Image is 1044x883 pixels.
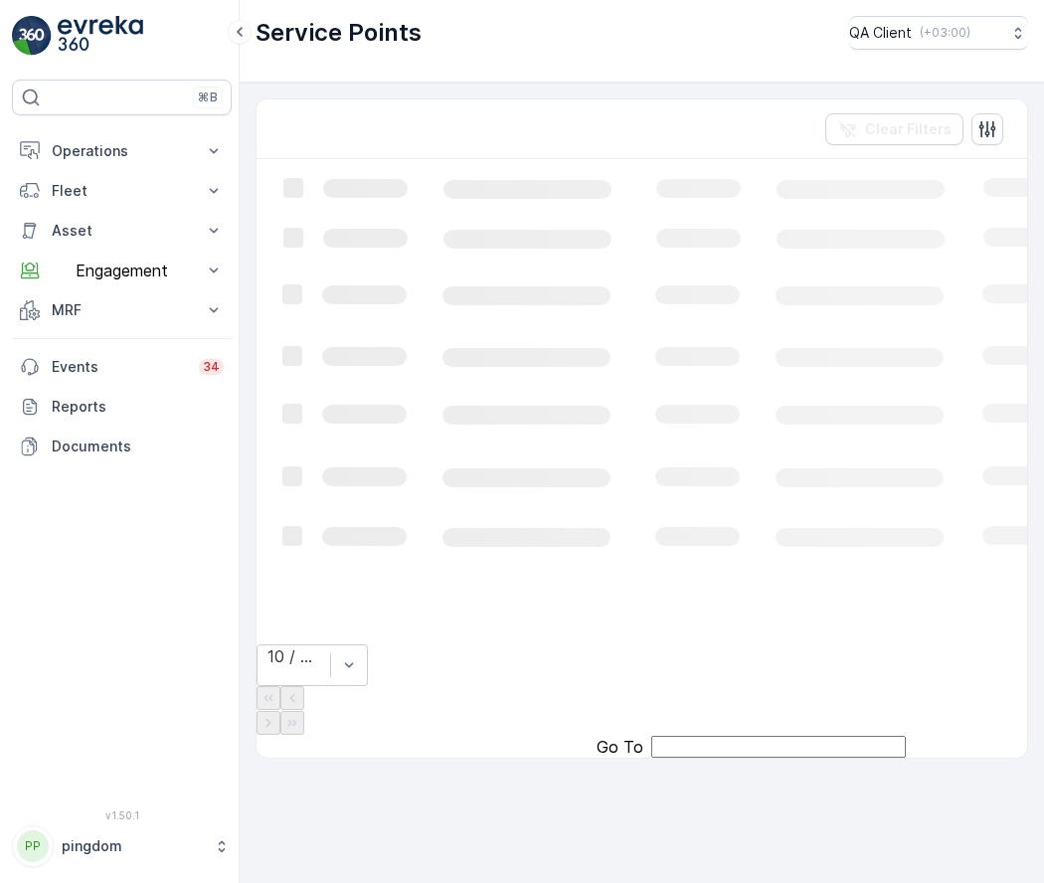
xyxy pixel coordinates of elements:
p: Fleet [52,181,192,201]
button: PPpingdom [12,825,232,867]
button: Operations [12,131,232,171]
button: Engagement [12,251,232,290]
p: Asset [52,221,192,241]
button: MRF [12,290,232,330]
button: Asset [12,211,232,251]
span: v 1.50.1 [12,809,232,821]
div: PP [17,830,49,862]
p: Engagement [52,262,192,279]
p: Clear Filters [865,119,952,139]
p: Service Points [256,17,422,49]
a: Documents [12,427,232,466]
p: 34 [203,359,220,375]
p: Operations [52,141,192,161]
p: MRF [52,300,192,320]
p: QA Client [849,23,912,43]
img: logo [12,16,52,56]
a: Events34 [12,347,232,387]
img: logo_light-DOdMpM7g.png [58,16,143,56]
a: Reports [12,387,232,427]
p: Events [52,357,187,377]
p: Documents [52,437,224,456]
p: Reports [52,397,224,417]
p: ⌘B [198,89,218,105]
button: QA Client(+03:00) [849,16,1028,50]
div: 10 / Page [267,647,320,665]
button: Clear Filters [825,113,963,145]
p: ( +03:00 ) [920,25,970,41]
span: Go To [597,738,643,756]
button: Fleet [12,171,232,211]
p: pingdom [62,836,204,856]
